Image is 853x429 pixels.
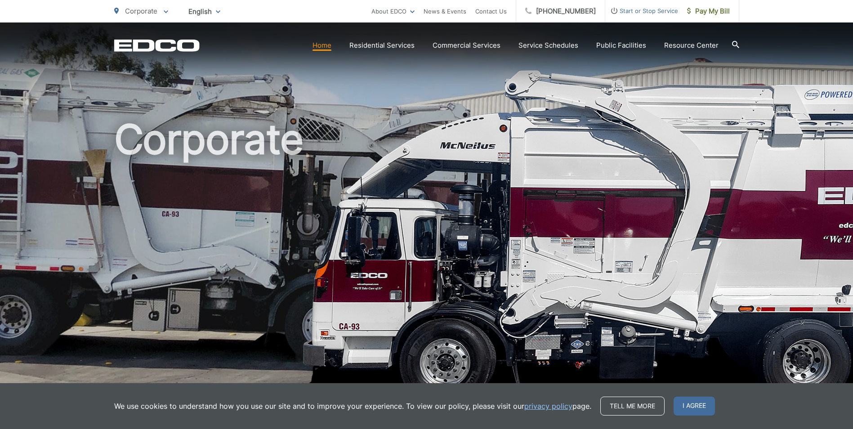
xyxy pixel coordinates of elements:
[674,397,715,416] span: I agree
[114,39,200,52] a: EDCD logo. Return to the homepage.
[182,4,227,19] span: English
[433,40,500,51] a: Commercial Services
[125,7,157,15] span: Corporate
[524,401,572,411] a: privacy policy
[349,40,415,51] a: Residential Services
[518,40,578,51] a: Service Schedules
[596,40,646,51] a: Public Facilities
[687,6,730,17] span: Pay My Bill
[313,40,331,51] a: Home
[371,6,415,17] a: About EDCO
[424,6,466,17] a: News & Events
[114,401,591,411] p: We use cookies to understand how you use our site and to improve your experience. To view our pol...
[600,397,665,416] a: Tell me more
[475,6,507,17] a: Contact Us
[664,40,719,51] a: Resource Center
[114,117,739,402] h1: Corporate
